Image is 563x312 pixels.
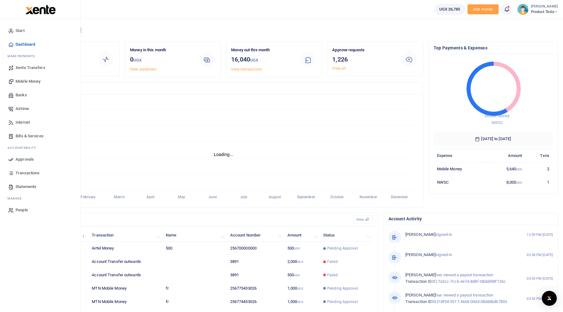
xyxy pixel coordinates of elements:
span: Add money [468,4,499,15]
td: 2 [526,162,553,176]
small: UGX [297,287,303,290]
span: Transactions [16,170,40,176]
small: UGX [516,167,522,171]
a: Approvals [5,153,76,166]
span: Failed [327,272,338,278]
a: Statements [5,180,76,194]
a: View statement [130,67,156,71]
td: 500 [284,268,320,282]
th: Expense [434,149,487,162]
a: Mobile Money [5,75,76,88]
small: UGX [516,181,522,184]
h4: Account Activity [389,215,553,222]
tspan: December [391,195,408,200]
a: Banks [5,88,76,102]
span: Statements [16,184,36,190]
small: 12:59 PM [DATE] [527,232,553,237]
span: [PERSON_NAME] [405,252,435,257]
small: 03:55 PM [DATE] [527,296,553,301]
small: UGX [294,247,300,250]
span: NWSC [491,120,503,125]
td: 256775433026 [227,282,284,295]
h3: 1,226 [332,55,395,64]
span: Internet [16,119,30,126]
a: Bills & Services [5,129,76,143]
tspan: May [178,195,185,200]
span: Mobile Money [485,113,509,118]
th: Account Number: activate to sort column ascending [227,228,284,242]
tspan: August [269,195,281,200]
tspan: October [330,195,344,200]
img: profile-user [517,4,528,15]
span: Start [16,28,25,34]
p: has viewed a payout transaction 95218f94-5317-4668-00dd-08dddbdb7803 [405,292,516,305]
th: Amount: activate to sort column ascending [284,228,320,242]
span: Airtime [16,106,29,112]
td: 3891 [227,255,284,268]
h3: 16,040 [231,55,294,65]
span: anage [11,196,22,201]
a: profile-user [PERSON_NAME] Product Tests [517,4,558,15]
span: Product Tests [531,9,558,15]
h4: Recent Transactions [29,216,348,223]
a: People [5,203,76,217]
a: logo-small logo-large logo-large [25,7,56,11]
h4: Top Payments & Expenses [434,44,553,51]
a: View all [353,215,373,224]
tspan: September [297,195,315,200]
p: signed-in [405,232,516,238]
span: Mobile Money [16,78,40,85]
span: [PERSON_NAME] [405,293,435,297]
span: Bills & Services [16,133,44,139]
h3: 0 [130,55,193,65]
p: Approve requests [332,47,395,53]
td: Airtel Money [88,242,162,255]
td: MTN Mobile Money [88,282,162,295]
span: countability [12,145,36,150]
li: Toup your wallet [468,4,499,15]
td: fr [162,295,226,309]
td: Mobile Money [434,162,487,176]
small: UGX [250,58,258,62]
a: View transactions [231,67,262,71]
small: UGX [297,260,303,264]
span: Transaction ID [405,299,432,304]
td: 256700000000 [227,242,284,255]
a: Xente Transfers [5,61,76,75]
a: Internet [5,116,76,129]
span: Dashboard [16,41,35,48]
th: Status: activate to sort column ascending [320,228,373,242]
p: has viewed a payout transaction 3fc7a2cc-7ccb-4e7d-8d8f-08ddd98f126c [405,272,516,285]
h4: Transactions Overview [29,85,418,92]
td: 3891 [227,268,284,282]
span: Pending Approval [327,245,358,251]
th: Transaction: activate to sort column ascending [88,228,162,242]
a: UGX 26,785 [435,4,465,15]
a: Add money [468,7,499,11]
text: Loading... [214,152,233,157]
span: Banks [16,92,27,98]
small: 03:55 PM [DATE] [527,276,553,281]
span: [PERSON_NAME] [405,273,435,277]
th: Txns [526,149,553,162]
th: Name: activate to sort column ascending [162,228,226,242]
tspan: March [114,195,125,200]
td: MTN Mobile Money [88,295,162,309]
li: M [5,51,76,61]
span: Xente Transfers [16,65,45,71]
h6: [DATE] to [DATE] [434,131,553,146]
a: Transactions [5,166,76,180]
small: 03:58 PM [DATE] [527,252,553,258]
span: UGX 26,785 [439,6,460,12]
span: Transaction ID [405,279,432,284]
span: Pending Approval [327,286,358,291]
span: Failed [327,259,338,264]
td: 500 [284,242,320,255]
span: Pending Approval [327,299,358,305]
div: Open Intercom Messenger [542,291,557,306]
tspan: February [81,195,95,200]
td: 8,000 [487,176,525,189]
span: [PERSON_NAME] [405,232,435,237]
small: UGX [294,273,300,277]
p: signed-in [405,252,516,258]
